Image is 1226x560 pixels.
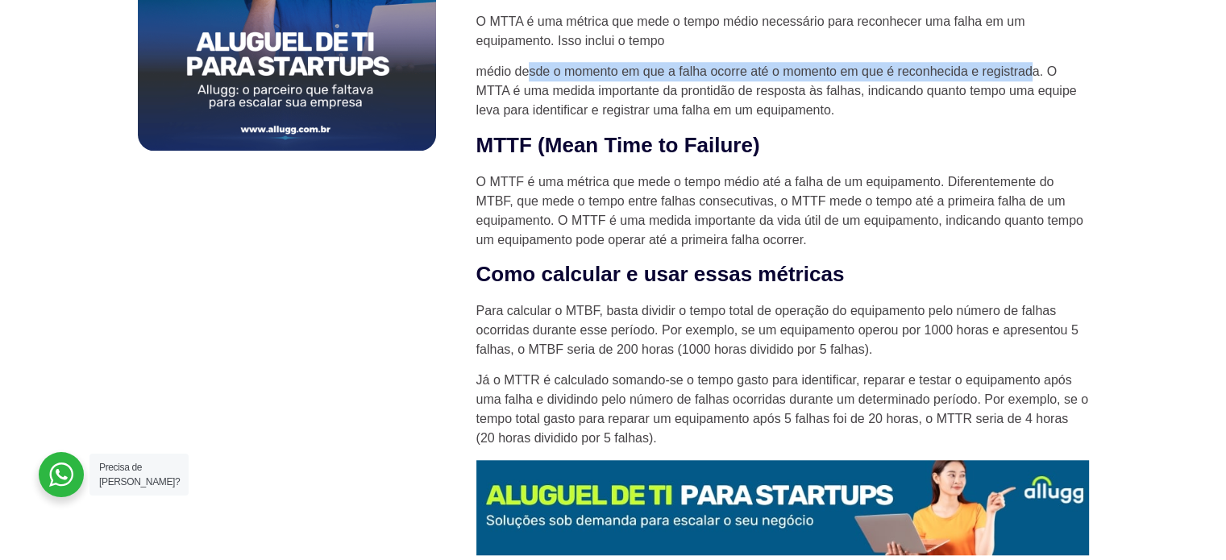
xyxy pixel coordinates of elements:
p: O MTTA é uma métrica que mede o tempo médio necessário para reconhecer uma falha em um equipament... [476,12,1089,51]
p: O MTTF é uma métrica que mede o tempo médio até a falha de um equipamento. Diferentemente do MTBF... [476,172,1089,250]
span: Precisa de [PERSON_NAME]? [99,462,180,487]
iframe: Chat Widget [937,355,1226,560]
p: médio desde o momento em que a falha ocorre até o momento em que é reconhecida e registrada. O MT... [476,62,1089,120]
h2: MTTF (Mean Time to Failure) [476,132,1089,160]
h2: Como calcular e usar essas métricas [476,261,1089,288]
div: Widget de chat [937,355,1226,560]
img: Aluguel de Notebook [476,460,1089,556]
p: Para calcular o MTBF, basta dividir o tempo total de operação do equipamento pelo número de falha... [476,301,1089,359]
p: Já o MTTR é calculado somando-se o tempo gasto para identificar, reparar e testar o equipamento a... [476,371,1089,448]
